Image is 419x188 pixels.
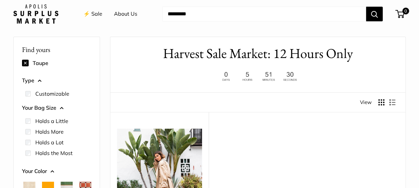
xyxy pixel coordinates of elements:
[114,9,137,19] a: About Us
[22,103,91,113] button: Your Bag Size
[35,128,64,136] label: Holds More
[22,76,91,86] button: Type
[22,43,91,56] p: Find yours
[396,10,404,18] a: 0
[22,58,91,68] div: Taupe
[35,117,68,125] label: Holds a Little
[83,9,102,19] a: ⚡️ Sale
[120,44,395,63] h1: Harvest Sale Market: 12 Hours Only
[13,4,58,24] img: Apolis: Surplus Market
[389,99,395,105] button: Display products as list
[162,7,366,21] input: Search...
[216,70,300,83] img: 12 hours only. Ends at 8pm
[22,166,91,176] button: Your Color
[402,8,409,14] span: 0
[35,149,73,157] label: Holds the Most
[35,138,64,146] label: Holds a Lot
[360,98,372,107] span: View
[378,99,384,105] button: Display products as grid
[366,7,383,21] button: Search
[35,90,69,98] label: Customizable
